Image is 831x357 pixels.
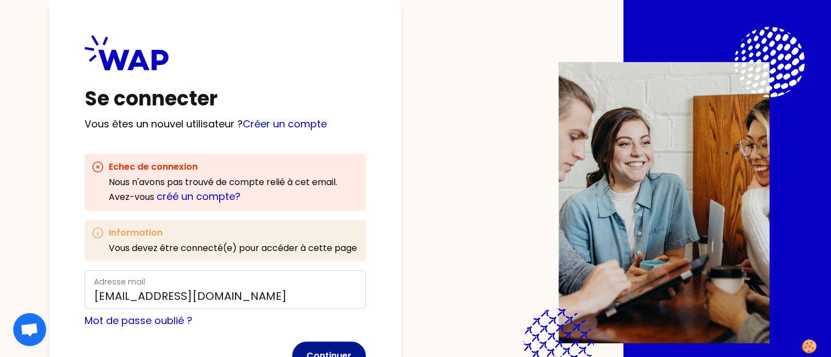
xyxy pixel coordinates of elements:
h1: Se connecter [85,88,366,110]
a: Mot de passe oublié ? [85,314,192,327]
h3: Information [109,226,357,239]
h3: Echec de connexion [109,160,359,174]
label: Adresse mail [94,276,145,287]
img: Description [559,62,769,343]
p: Vous êtes un nouvel utilisateur ? [85,116,366,132]
p: Vous devez être connecté(e) pour accéder à cette page [109,242,357,255]
a: créé un compte? [157,189,241,203]
div: Nous n'avons pas trouvé de compte relié à cet email . Avez-vous [109,176,359,204]
a: Créer un compte [243,117,327,131]
div: Ouvrir le chat [13,313,46,346]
